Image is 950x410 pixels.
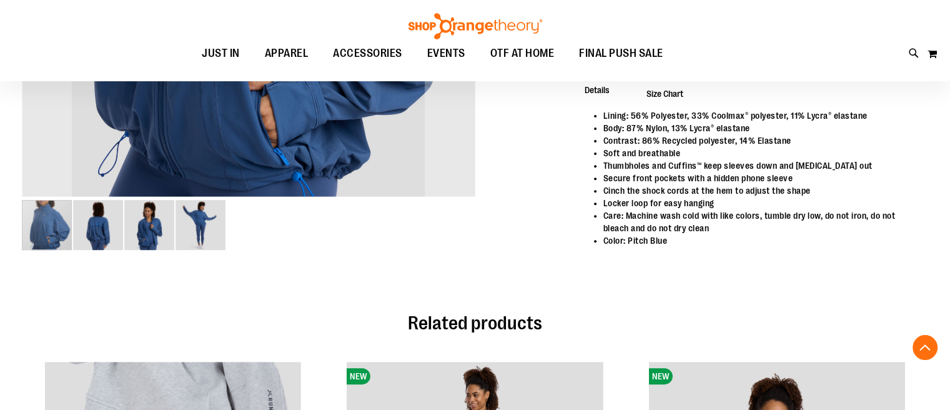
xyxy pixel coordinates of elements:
li: Body: 87% Nylon, 13% Lycra® elastane [603,122,916,134]
span: Size Chart [628,77,702,109]
li: Care: Machine wash cold with like colors, tumble dry low, do not iron, do not bleach and do not d... [603,209,916,234]
a: ACCESSORIES [320,39,415,68]
div: image 3 of 4 [124,199,176,251]
a: APPAREL [252,39,321,68]
span: NEW [649,368,673,384]
img: lululemon Oversized Define Jacket [73,200,123,250]
a: FINAL PUSH SALE [567,39,676,68]
div: image 1 of 4 [22,199,73,251]
li: Color: Pitch Blue [603,234,916,247]
span: OTF AT HOME [490,39,555,67]
img: Shop Orangetheory [407,13,544,39]
span: FINAL PUSH SALE [579,39,663,67]
span: APPAREL [265,39,309,67]
a: OTF AT HOME [478,39,567,68]
a: EVENTS [415,39,478,68]
li: Soft and breathable [603,147,916,159]
span: NEW [347,368,370,384]
button: Back To Top [913,335,938,360]
span: ACCESSORIES [333,39,402,67]
img: lululemon Oversized Define Jacket [176,200,225,250]
span: Related products [408,312,542,334]
li: Contrast: 86% Recycled polyester, 14% Elastane [603,134,916,147]
a: JUST IN [189,39,252,67]
span: Details [566,73,628,106]
span: EVENTS [427,39,465,67]
li: Thumbholes and Cuffins™ keep sleeves down and [MEDICAL_DATA] out [603,159,916,172]
img: lululemon Oversized Define Jacket [124,200,174,250]
li: Locker loop for easy hanging [603,197,916,209]
div: image 2 of 4 [73,199,124,251]
li: Secure front pockets with a hidden phone sleeve [603,172,916,184]
li: Cinch the shock cords at the hem to adjust the shape [603,184,916,197]
li: Lining: 56% Polyester, 33% Coolmax® polyester, 11% Lycra® elastane [603,109,916,122]
div: image 4 of 4 [176,199,225,251]
span: JUST IN [202,39,240,67]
